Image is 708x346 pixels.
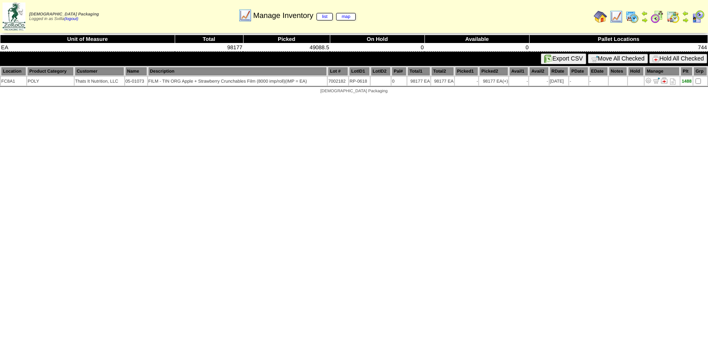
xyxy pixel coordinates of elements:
th: Description [148,67,327,76]
td: - [529,77,548,86]
th: Total1 [407,67,430,76]
td: FC8A1 [1,77,26,86]
th: Customer [75,67,124,76]
th: Notes [609,67,628,76]
img: home.gif [594,10,607,23]
td: 98177 EA [407,77,430,86]
td: EA [0,43,175,52]
img: hold.gif [653,56,659,62]
button: Move All Checked [588,54,648,63]
th: Grp [693,67,707,76]
td: 0 [424,43,530,52]
th: Picked [243,35,330,43]
th: Name [125,67,147,76]
th: Pal# [392,67,407,76]
img: calendarcustomer.gif [691,10,705,23]
td: 98177 EA [431,77,454,86]
th: Picked2 [479,67,508,76]
img: arrowleft.gif [641,10,648,17]
img: cart.gif [591,56,598,62]
td: Thats It Nutrition, LLC [75,77,124,86]
a: (logout) [64,17,78,21]
td: 0 [330,43,424,52]
th: Avail1 [509,67,528,76]
a: list [316,13,333,20]
td: 05-01073 [125,77,147,86]
img: arrowright.gif [641,17,648,23]
th: Pallet Locations [530,35,708,43]
td: [DATE] [550,77,569,86]
td: 744 [530,43,708,52]
img: Adjust [645,77,652,84]
span: [DEMOGRAPHIC_DATA] Packaging [29,12,99,17]
span: Logged in as Svilla [29,12,99,21]
button: Export CSV [541,53,586,64]
td: RP-0618 [349,77,370,86]
img: calendarinout.gif [666,10,680,23]
th: Total [175,35,243,43]
a: map [336,13,356,20]
td: 98177 [175,43,243,52]
th: Plt [680,67,693,76]
div: (+) [502,79,508,84]
td: 49088.5 [243,43,330,52]
td: POLY [27,77,74,86]
th: PDate [569,67,588,76]
th: Product Category [27,67,74,76]
td: - [455,77,479,86]
img: arrowright.gif [682,17,689,23]
td: - [509,77,528,86]
img: Move [653,77,660,84]
img: line_graph.gif [610,10,623,23]
th: Available [424,35,530,43]
td: 98177 EA [479,77,508,86]
img: arrowleft.gif [682,10,689,17]
i: Note [670,78,675,85]
img: zoroco-logo-small.webp [3,3,25,30]
td: 7002182 [328,77,348,86]
td: FILM - TIN ORG Apple + Strawberry Crunchables Film (8000 imp/roll)(IMP = EA) [148,77,327,86]
td: - [589,77,608,86]
img: line_graph.gif [239,9,252,22]
th: EDate [589,67,608,76]
img: calendarblend.gif [650,10,664,23]
div: 1488 [681,79,692,84]
th: Location [1,67,26,76]
th: Manage [645,67,680,76]
img: Manage Hold [661,77,668,84]
th: Total2 [431,67,454,76]
button: Hold All Checked [649,54,707,63]
th: Unit of Measure [0,35,175,43]
img: excel.gif [544,55,552,63]
td: 0 [392,77,407,86]
th: LotID1 [349,67,370,76]
th: RDate [550,67,569,76]
th: Picked1 [455,67,479,76]
th: Lot # [328,67,348,76]
span: [DEMOGRAPHIC_DATA] Packaging [320,89,387,93]
th: Avail2 [529,67,548,76]
span: Manage Inventory [253,11,356,20]
img: calendarprod.gif [625,10,639,23]
th: Hold [628,67,644,76]
th: LotID2 [371,67,391,76]
td: - [569,77,588,86]
th: On Hold [330,35,424,43]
